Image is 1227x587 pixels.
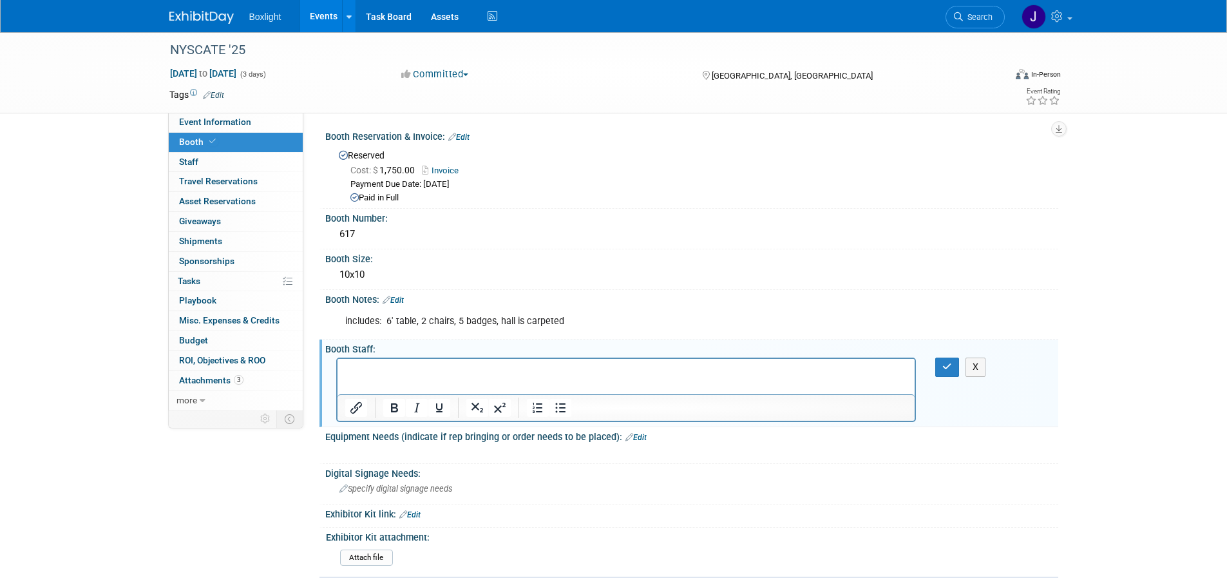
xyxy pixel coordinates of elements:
div: Exhibitor Kit link: [325,505,1058,521]
div: 10x10 [335,265,1049,285]
div: Booth Staff: [325,340,1058,356]
div: Booth Notes: [325,290,1058,307]
button: Insert/edit link [345,399,367,417]
button: Subscript [466,399,488,417]
span: Staff [179,157,198,167]
span: [GEOGRAPHIC_DATA], [GEOGRAPHIC_DATA] [712,71,873,81]
a: Booth [169,133,303,152]
a: Asset Reservations [169,192,303,211]
span: more [176,395,197,405]
a: ROI, Objectives & ROO [169,351,303,370]
span: [DATE] [DATE] [169,68,237,79]
img: Jean Knight [1022,5,1046,29]
span: Booth [179,137,218,147]
i: Booth reservation complete [209,138,216,145]
span: Search [963,12,993,22]
button: X [965,358,986,376]
a: Sponsorships [169,252,303,271]
a: Shipments [169,232,303,251]
span: Tasks [178,276,200,286]
a: more [169,391,303,410]
a: Invoice [422,166,465,175]
div: Event Format [929,67,1061,86]
span: to [197,68,209,79]
iframe: Rich Text Area [338,359,915,394]
a: Misc. Expenses & Credits [169,311,303,331]
span: Asset Reservations [179,196,256,206]
button: Superscript [489,399,511,417]
a: Edit [383,296,404,305]
a: Giveaways [169,212,303,231]
span: 1,750.00 [350,165,420,175]
span: (3 days) [239,70,266,79]
a: Edit [625,433,647,442]
div: Booth Size: [325,249,1058,265]
span: ROI, Objectives & ROO [179,355,265,365]
img: ExhibitDay [169,11,234,24]
span: Playbook [179,295,216,305]
button: Underline [428,399,450,417]
div: Digital Signage Needs: [325,464,1058,480]
span: Boxlight [249,12,281,22]
div: In-Person [1031,70,1061,79]
span: Misc. Expenses & Credits [179,315,280,325]
a: Tasks [169,272,303,291]
span: Cost: $ [350,165,379,175]
div: Payment Due Date: [DATE] [350,178,1049,191]
button: Bullet list [549,399,571,417]
a: Playbook [169,291,303,311]
td: Personalize Event Tab Strip [254,410,277,427]
a: Edit [203,91,224,100]
span: Travel Reservations [179,176,258,186]
div: Equipment Needs (indicate if rep bringing or order needs to be placed): [325,427,1058,444]
span: Giveaways [179,216,221,226]
span: Attachments [179,375,243,385]
td: Tags [169,88,224,101]
div: Exhibitor Kit attachment: [326,528,1052,544]
button: Numbered list [527,399,549,417]
span: Sponsorships [179,256,234,266]
button: Committed [397,68,473,81]
div: NYSCATE '25 [166,39,985,62]
button: Italic [406,399,428,417]
td: Toggle Event Tabs [276,410,303,427]
a: Edit [399,510,421,519]
a: Budget [169,331,303,351]
div: Event Rating [1025,88,1060,95]
img: Format-Inperson.png [1016,69,1029,79]
span: Specify digital signage needs [339,484,452,494]
a: Event Information [169,113,303,132]
div: Booth Number: [325,209,1058,225]
a: Travel Reservations [169,172,303,191]
div: includes: 6' table, 2 chairs, 5 badges, hall is carpeted [336,309,917,334]
span: Shipments [179,236,222,246]
span: Event Information [179,117,251,127]
div: 617 [335,224,1049,244]
a: Attachments3 [169,371,303,390]
a: Staff [169,153,303,172]
div: Paid in Full [350,192,1049,204]
button: Bold [383,399,405,417]
span: 3 [234,375,243,385]
div: Booth Reservation & Invoice: [325,127,1058,144]
span: Budget [179,335,208,345]
a: Search [946,6,1005,28]
div: Reserved [335,146,1049,204]
a: Edit [448,133,470,142]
